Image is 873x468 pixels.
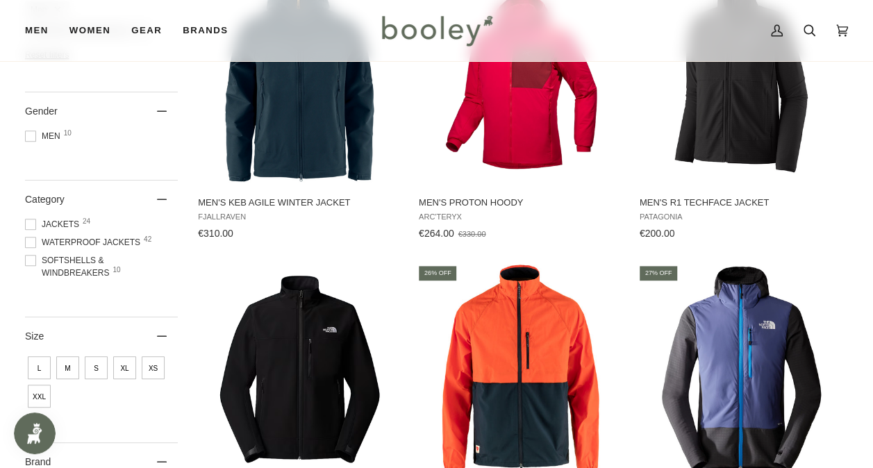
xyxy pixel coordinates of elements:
span: Men's Proton Hoody [419,197,622,209]
span: Size: S [85,356,108,379]
span: Patagonia [640,212,843,222]
span: €200.00 [640,228,675,239]
span: Category [25,194,65,205]
span: Size [25,331,44,342]
span: Waterproof Jackets [25,236,144,249]
span: Men's Keb Agile Winter Jacket [198,197,401,209]
span: Size: XL [113,356,136,379]
div: 26% off [419,266,457,281]
span: €264.00 [419,228,454,239]
span: Softshells & Windbreakers [25,254,178,279]
span: Men [25,130,65,142]
span: 10 [113,267,120,274]
span: 10 [64,130,72,137]
span: Size: XXL [28,385,51,408]
span: €310.00 [198,228,233,239]
span: 42 [144,236,151,243]
span: Fjallraven [198,212,401,222]
span: 24 [83,218,90,225]
span: Brand [25,456,51,467]
iframe: Button to open loyalty program pop-up [14,412,56,454]
span: Men's R1 TechFace Jacket [640,197,843,209]
img: Booley [376,10,497,51]
span: Brands [183,24,228,37]
span: Men [25,24,49,37]
span: Size: L [28,356,51,379]
div: 27% off [640,266,678,281]
span: Size: M [56,356,79,379]
span: Gear [131,24,162,37]
span: Gender [25,106,58,117]
span: Jackets [25,218,83,231]
span: €330.00 [458,230,486,238]
span: Size: XS [142,356,165,379]
span: Women [69,24,110,37]
span: Arc'teryx [419,212,622,222]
